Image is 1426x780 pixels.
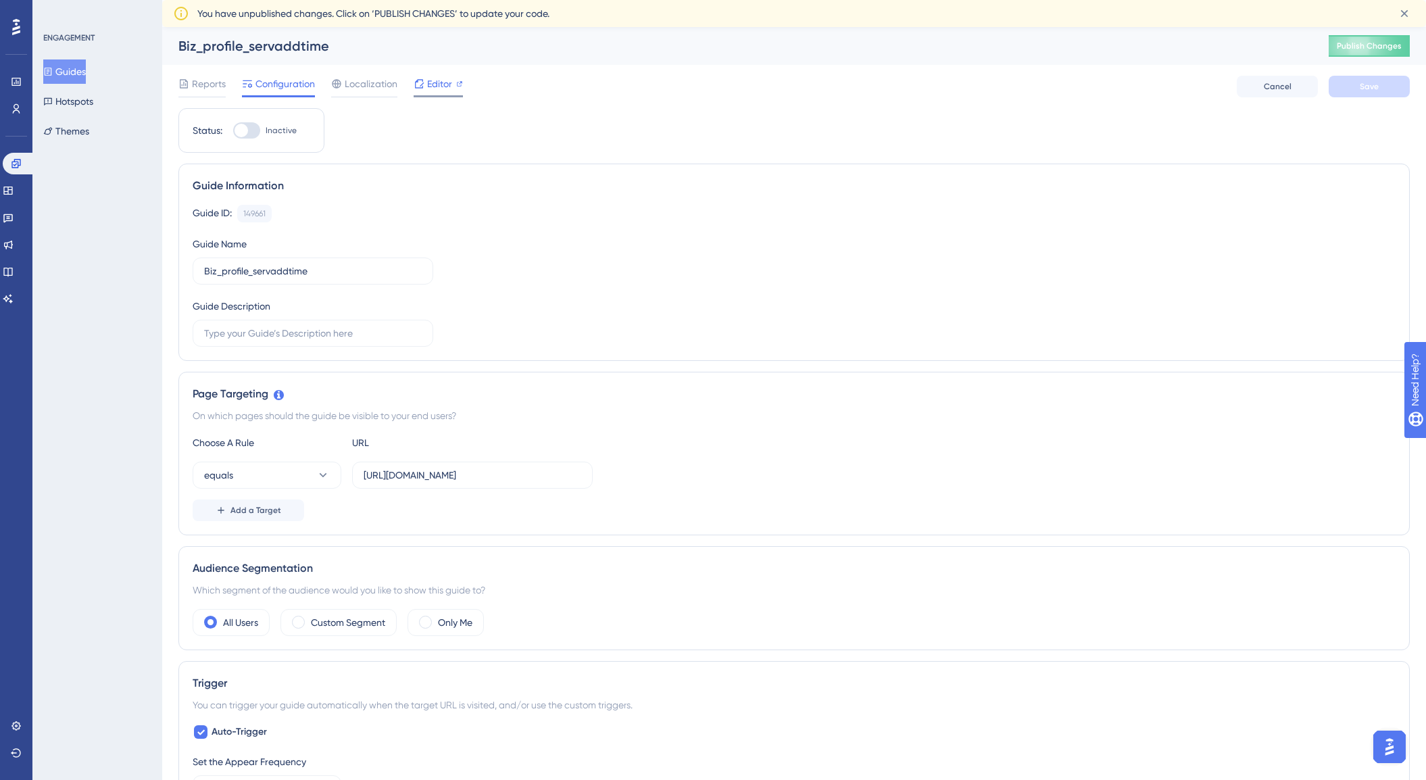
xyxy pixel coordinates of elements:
[230,505,281,516] span: Add a Target
[43,119,89,143] button: Themes
[255,76,315,92] span: Configuration
[43,59,86,84] button: Guides
[193,122,222,139] div: Status:
[193,205,232,222] div: Guide ID:
[193,408,1396,424] div: On which pages should the guide be visible to your end users?
[193,462,341,489] button: equals
[193,560,1396,577] div: Audience Segmentation
[311,614,385,631] label: Custom Segment
[204,264,422,278] input: Type your Guide’s Name here
[223,614,258,631] label: All Users
[352,435,501,451] div: URL
[1329,35,1410,57] button: Publish Changes
[204,467,233,483] span: equals
[193,582,1396,598] div: Which segment of the audience would you like to show this guide to?
[193,499,304,521] button: Add a Target
[364,468,581,483] input: yourwebsite.com/path
[266,125,297,136] span: Inactive
[193,236,247,252] div: Guide Name
[1329,76,1410,97] button: Save
[193,386,1396,402] div: Page Targeting
[204,326,422,341] input: Type your Guide’s Description here
[193,754,1396,770] div: Set the Appear Frequency
[43,89,93,114] button: Hotspots
[1369,727,1410,767] iframe: UserGuiding AI Assistant Launcher
[1360,81,1379,92] span: Save
[345,76,397,92] span: Localization
[178,36,1295,55] div: Biz_profile_servaddtime
[1237,76,1318,97] button: Cancel
[192,76,226,92] span: Reports
[32,3,84,20] span: Need Help?
[1264,81,1292,92] span: Cancel
[438,614,472,631] label: Only Me
[43,32,95,43] div: ENGAGEMENT
[193,697,1396,713] div: You can trigger your guide automatically when the target URL is visited, and/or use the custom tr...
[427,76,452,92] span: Editor
[193,435,341,451] div: Choose A Rule
[193,178,1396,194] div: Guide Information
[197,5,549,22] span: You have unpublished changes. Click on ‘PUBLISH CHANGES’ to update your code.
[243,208,266,219] div: 149661
[193,298,270,314] div: Guide Description
[1337,41,1402,51] span: Publish Changes
[193,675,1396,691] div: Trigger
[212,724,267,740] span: Auto-Trigger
